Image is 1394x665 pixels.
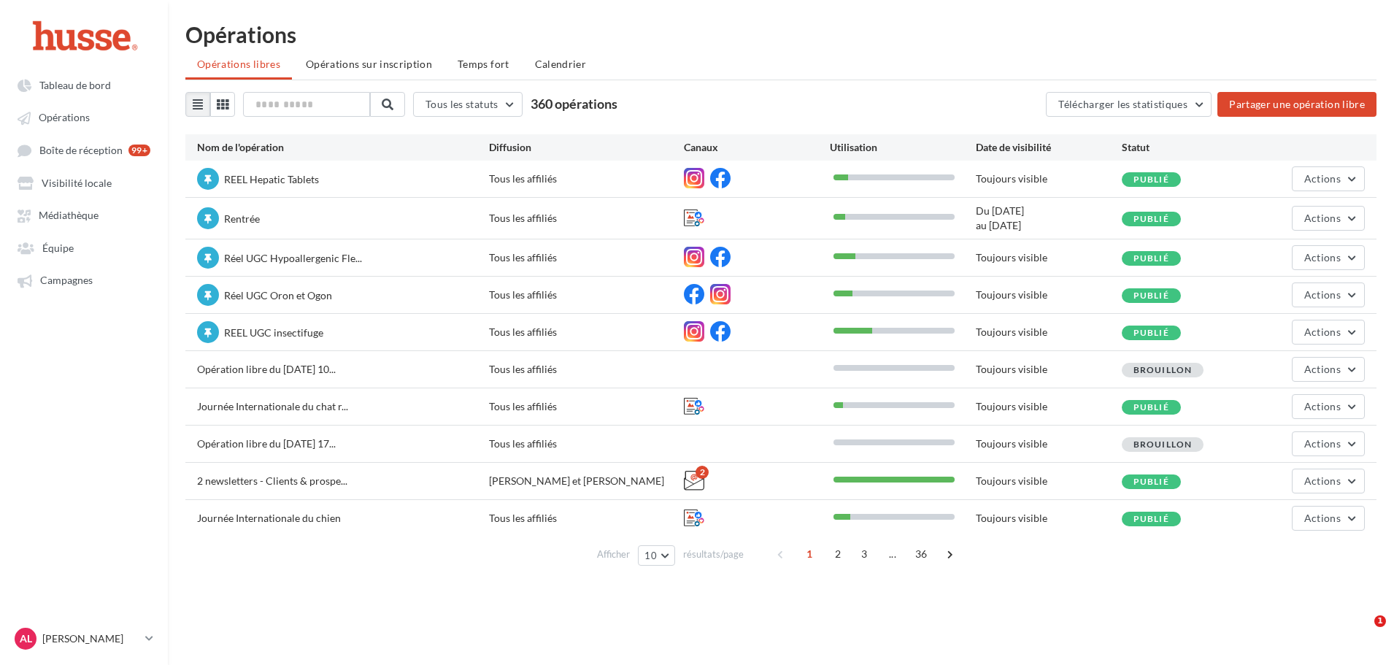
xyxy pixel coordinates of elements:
span: Actions [1304,363,1341,375]
span: Actions [1304,437,1341,450]
span: Publié [1133,290,1169,301]
span: Publié [1133,253,1169,264]
span: Visibilité locale [42,177,112,189]
a: Tableau de bord [9,72,159,98]
a: AL [PERSON_NAME] [12,625,156,653]
span: Actions [1304,288,1341,301]
span: Réel UGC Hypoallergenic Fle... [224,252,362,264]
span: Boîte de réception [39,144,123,156]
span: Brouillon [1133,439,1193,450]
button: Actions [1292,469,1365,493]
span: Médiathèque [39,210,99,222]
button: Actions [1292,320,1365,345]
span: Afficher [597,547,630,561]
span: Campagnes [40,274,93,287]
div: Toujours visible [976,399,1122,414]
button: Actions [1292,206,1365,231]
span: 10 [644,550,657,561]
div: Tous les affiliés [489,172,684,186]
a: Campagnes [9,266,159,293]
p: [PERSON_NAME] [42,631,139,646]
span: Actions [1304,326,1341,338]
span: 36 [909,542,933,566]
div: Toujours visible [976,437,1122,451]
span: Opérations [39,112,90,124]
a: Médiathèque [9,201,159,228]
span: Télécharger les statistiques [1058,98,1187,110]
div: 99+ [128,145,150,156]
div: Tous les affiliés [489,362,684,377]
iframe: Intercom live chat [1344,615,1379,650]
span: Actions [1304,212,1341,224]
span: Actions [1304,400,1341,412]
div: Canaux [684,140,830,155]
button: Télécharger les statistiques [1046,92,1212,117]
div: Tous les affiliés [489,511,684,526]
span: Actions [1304,172,1341,185]
span: résultats/page [683,547,744,561]
span: AL [20,631,32,646]
div: Utilisation [830,140,976,155]
div: Toujours visible [976,288,1122,302]
div: Toujours visible [976,325,1122,339]
button: Actions [1292,431,1365,456]
div: [PERSON_NAME] et [PERSON_NAME] [489,474,684,488]
span: Opération libre du [DATE] 10... [197,363,336,375]
button: Actions [1292,282,1365,307]
a: Visibilité locale [9,169,159,196]
button: Actions [1292,166,1365,191]
span: Actions [1304,512,1341,524]
span: Rentrée [224,212,260,225]
span: 2 newsletters - Clients & prospe... [197,474,347,487]
button: Actions [1292,245,1365,270]
button: Partager une opération libre [1217,92,1376,117]
button: Tous les statuts [413,92,523,117]
div: 2 [696,466,709,479]
span: Publié [1133,174,1169,185]
span: Tableau de bord [39,79,111,91]
span: Publié [1133,513,1169,524]
span: Publié [1133,401,1169,412]
span: Réel UGC Oron et Ogon [224,289,332,301]
div: Toujours visible [976,362,1122,377]
div: Tous les affiliés [489,399,684,414]
button: 10 [638,545,675,566]
div: Tous les affiliés [489,437,684,451]
button: Actions [1292,506,1365,531]
span: Opération libre du [DATE] 17... [197,437,336,450]
span: Temps fort [458,58,509,70]
span: REEL Hepatic Tablets [224,173,319,185]
button: Actions [1292,394,1365,419]
div: Tous les affiliés [489,250,684,265]
span: Publié [1133,327,1169,338]
span: 2 [826,542,850,566]
span: 1 [1374,615,1386,627]
div: Toujours visible [976,172,1122,186]
span: Publié [1133,213,1169,224]
span: 3 [852,542,876,566]
span: Tous les statuts [425,98,498,110]
span: Actions [1304,251,1341,264]
span: 1 [798,542,821,566]
span: Journée Internationale du chien [197,512,341,524]
div: Du [DATE] au [DATE] [976,204,1122,233]
button: Actions [1292,357,1365,382]
span: Équipe [42,242,74,254]
div: Statut [1122,140,1268,155]
div: Nom de l'opération [197,140,489,155]
div: Toujours visible [976,511,1122,526]
a: Équipe [9,234,159,261]
div: Tous les affiliés [489,211,684,226]
div: Opérations [185,23,1376,45]
div: Tous les affiliés [489,325,684,339]
a: Boîte de réception 99+ [9,137,159,164]
div: Tous les affiliés [489,288,684,302]
span: Brouillon [1133,364,1193,375]
span: Calendrier [535,58,587,70]
span: Opérations sur inscription [306,58,432,70]
span: Publié [1133,476,1169,487]
span: Journée Internationale du chat r... [197,400,348,412]
div: Toujours visible [976,474,1122,488]
a: Opérations [9,104,159,130]
span: ... [881,542,904,566]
